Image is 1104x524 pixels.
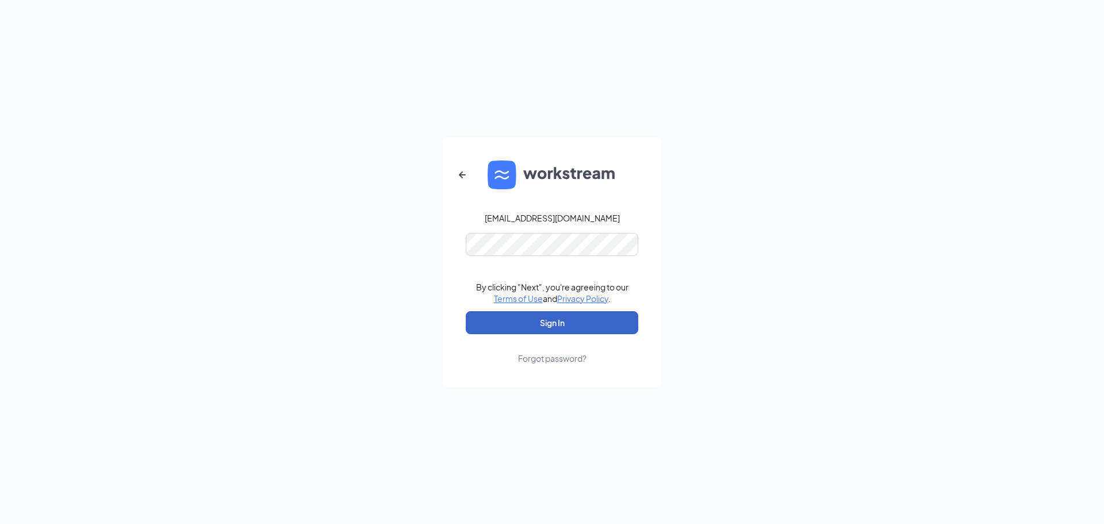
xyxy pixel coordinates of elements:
[557,293,608,304] a: Privacy Policy
[488,160,616,189] img: WS logo and Workstream text
[466,311,638,334] button: Sign In
[476,281,628,304] div: By clicking "Next", you're agreeing to our and .
[455,168,469,182] svg: ArrowLeftNew
[448,161,476,189] button: ArrowLeftNew
[485,212,620,224] div: [EMAIL_ADDRESS][DOMAIN_NAME]
[518,334,586,364] a: Forgot password?
[518,353,586,364] div: Forgot password?
[494,293,543,304] a: Terms of Use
